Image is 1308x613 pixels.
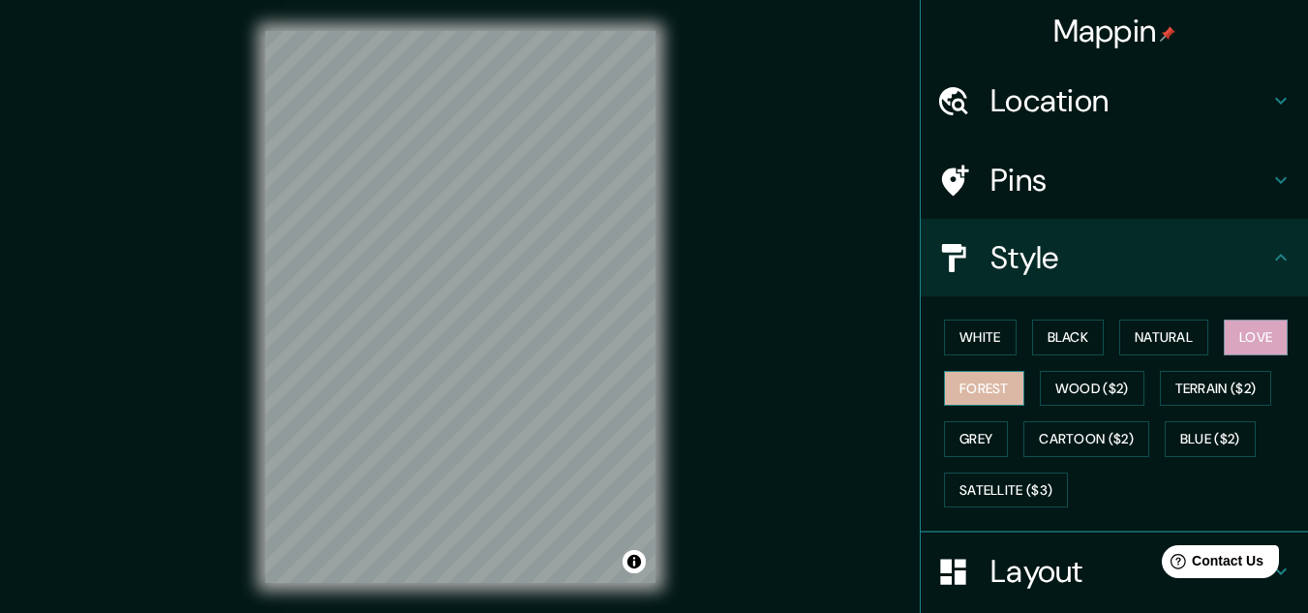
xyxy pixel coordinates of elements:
[944,371,1024,407] button: Forest
[1136,537,1287,592] iframe: Help widget launcher
[990,81,1269,120] h4: Location
[921,62,1308,139] div: Location
[921,219,1308,296] div: Style
[265,31,655,583] canvas: Map
[990,552,1269,591] h4: Layout
[944,473,1068,508] button: Satellite ($3)
[1160,371,1272,407] button: Terrain ($2)
[921,141,1308,219] div: Pins
[944,421,1008,457] button: Grey
[1023,421,1149,457] button: Cartoon ($2)
[1160,26,1175,42] img: pin-icon.png
[944,320,1017,355] button: White
[1032,320,1105,355] button: Black
[1224,320,1288,355] button: Love
[1053,12,1176,50] h4: Mappin
[990,238,1269,277] h4: Style
[623,550,646,573] button: Toggle attribution
[1165,421,1256,457] button: Blue ($2)
[1040,371,1144,407] button: Wood ($2)
[921,533,1308,610] div: Layout
[990,161,1269,199] h4: Pins
[1119,320,1208,355] button: Natural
